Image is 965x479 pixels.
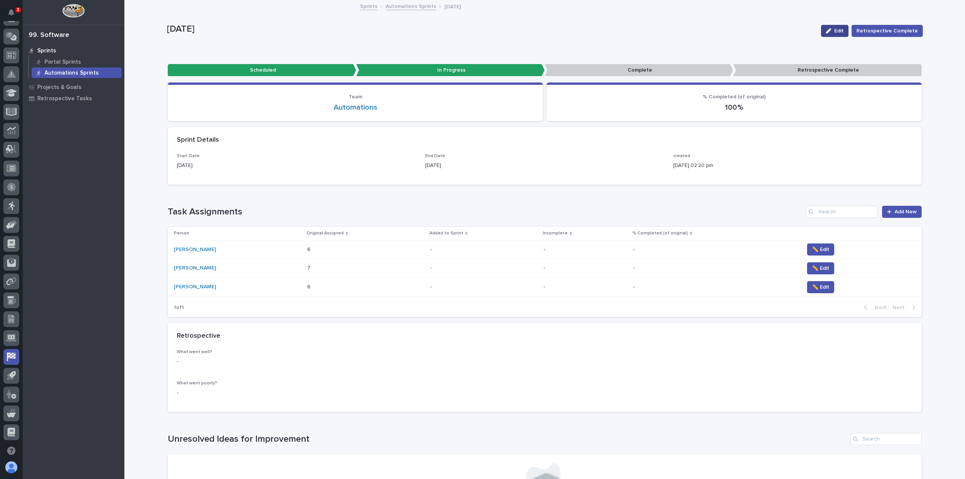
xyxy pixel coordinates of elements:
p: 7 [307,263,312,271]
p: Retrospective Complete [733,64,922,77]
p: [DATE] [177,162,416,170]
p: Retrospective Tasks [37,95,92,102]
a: Projects & Goals [23,81,124,93]
p: How can we help? [8,42,137,54]
p: Projects & Goals [37,84,81,91]
span: % Completed (of original) [703,94,766,99]
h1: Task Assignments [168,207,803,217]
input: Clear [20,60,124,68]
p: - [430,245,433,253]
p: - [544,245,547,253]
p: Portal Sprints [44,59,81,66]
tr: [PERSON_NAME] 77 -- -- -- ✏️ Edit [168,259,922,278]
p: Sprints [37,47,56,54]
span: Edit [834,28,844,34]
p: 3 [17,7,19,12]
a: Powered byPylon [53,139,91,145]
img: 1736555164131-43832dd5-751b-4058-ba23-39d91318e5a0 [8,84,21,97]
div: Notifications3 [9,9,19,21]
p: [DATE] [444,2,461,10]
div: Start new chat [26,84,124,91]
a: Automations Sprints [29,67,124,78]
p: 6 [307,245,312,253]
p: In Progress [356,64,545,77]
div: 99. Software [29,31,69,40]
tr: [PERSON_NAME] 66 -- -- -- ✏️ Edit [168,240,922,259]
a: Retrospective Tasks [23,93,124,104]
input: Search [850,433,922,445]
span: Pylon [75,139,91,145]
input: Search [806,206,878,218]
button: ✏️ Edit [807,262,834,274]
p: Original Assigned [306,229,344,237]
p: Incomplete [543,229,568,237]
img: Workspace Logo [62,4,84,18]
p: [DATE] [167,24,815,35]
img: Stacker [8,7,23,22]
span: Add New [895,209,917,214]
span: Team [349,94,362,99]
button: ✏️ Edit [807,243,834,256]
a: Automations [334,103,377,112]
a: [PERSON_NAME] [174,284,216,290]
p: Person [174,229,189,237]
button: users-avatar [3,459,19,475]
button: Edit [821,25,849,37]
p: [DATE] 02:20 pm [673,162,913,170]
p: Welcome 👋 [8,30,137,42]
p: - [633,282,636,290]
span: ✏️ Edit [812,246,829,253]
a: [PERSON_NAME] [174,246,216,253]
button: Notifications [3,5,19,20]
a: Add New [882,206,922,218]
p: - [544,263,547,271]
p: [DATE] [425,162,665,170]
span: End Date [425,154,445,158]
button: Retrospective Complete [852,25,923,37]
span: Next [893,305,909,310]
p: 100 % [556,103,913,112]
p: 1 of 1 [168,298,190,317]
button: Start new chat [128,86,137,95]
a: Sprints [23,45,124,56]
button: Open support chat [3,443,19,459]
span: ✏️ Edit [812,265,829,272]
div: 📖 [8,122,14,128]
h1: Unresolved Ideas for Improvement [168,434,847,445]
h2: Sprint Details [177,136,219,144]
p: Automations Sprints [44,70,99,77]
p: Added to Sprint [429,229,463,237]
p: - [544,282,547,290]
button: ✏️ Edit [807,281,834,293]
p: % Completed (of original) [633,229,688,237]
p: - [177,358,913,366]
p: - [430,263,433,271]
span: What went poorly? [177,381,217,386]
p: - [633,245,636,253]
tr: [PERSON_NAME] 66 -- -- -- ✏️ Edit [168,278,922,297]
div: We're available if you need us! [26,91,95,97]
p: Scheduled [168,64,356,77]
p: 6 [307,282,312,290]
p: - [633,263,636,271]
span: Help Docs [15,121,41,129]
span: created [673,154,690,158]
span: ✏️ Edit [812,283,829,291]
button: Back [858,304,890,311]
h2: Retrospective [177,332,221,340]
button: Next [890,304,922,311]
a: Sprints [360,2,377,10]
p: - [430,282,433,290]
span: Back [870,305,887,310]
a: Automations Sprints [386,2,436,10]
a: Portal Sprints [29,57,124,67]
p: - [177,389,913,397]
p: Complete [545,64,733,77]
span: Start Date [177,154,200,158]
a: 📖Help Docs [5,118,44,132]
a: [PERSON_NAME] [174,265,216,271]
span: Retrospective Complete [856,27,918,35]
span: What went well? [177,350,212,354]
